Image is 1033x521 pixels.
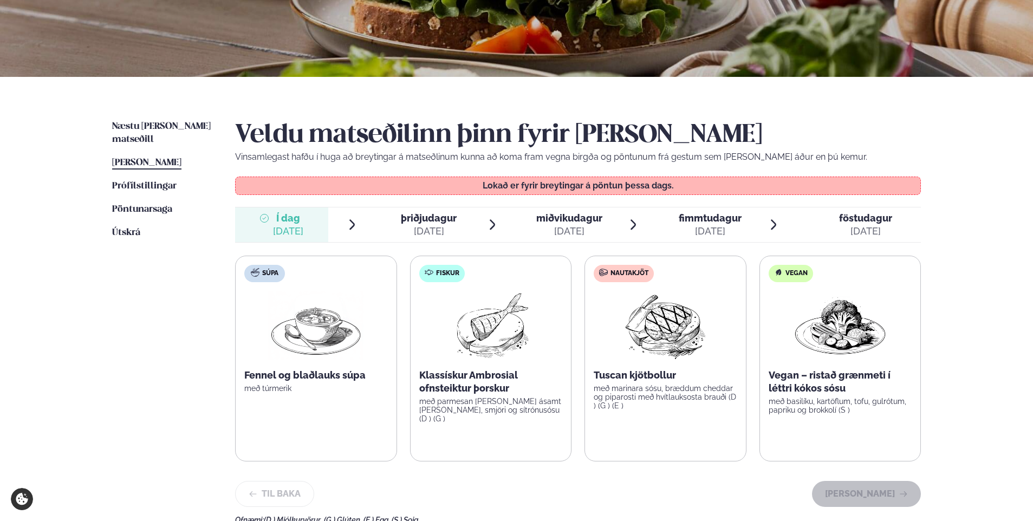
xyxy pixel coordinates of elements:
[268,291,363,360] img: Soup.png
[812,481,921,507] button: [PERSON_NAME]
[244,369,388,382] p: Fennel og blaðlauks súpa
[839,212,892,224] span: föstudagur
[419,369,563,395] p: Klassískur Ambrosial ofnsteiktur þorskur
[273,225,303,238] div: [DATE]
[235,151,921,164] p: Vinsamlegast hafðu í huga að breytingar á matseðlinum kunna að koma fram vegna birgða og pöntunum...
[679,212,742,224] span: fimmtudagur
[594,369,737,382] p: Tuscan kjötbollur
[112,181,177,191] span: Prófílstillingar
[769,397,912,414] p: með basilíku, kartöflum, tofu, gulrótum, papriku og brokkolí (S )
[679,225,742,238] div: [DATE]
[839,225,892,238] div: [DATE]
[112,122,211,144] span: Næstu [PERSON_NAME] matseðill
[244,384,388,393] p: með túrmerik
[425,268,433,277] img: fish.svg
[594,384,737,410] p: með marinara sósu, bræddum cheddar og piparosti með hvítlauksosta brauði (D ) (G ) (E )
[792,291,888,360] img: Vegan.png
[610,269,648,278] span: Nautakjöt
[112,226,140,239] a: Útskrá
[443,291,538,360] img: Fish.png
[401,225,457,238] div: [DATE]
[785,269,808,278] span: Vegan
[11,488,33,510] a: Cookie settings
[235,120,921,151] h2: Veldu matseðilinn þinn fyrir [PERSON_NAME]
[112,180,177,193] a: Prófílstillingar
[774,268,783,277] img: Vegan.svg
[112,158,181,167] span: [PERSON_NAME]
[112,157,181,170] a: [PERSON_NAME]
[112,205,172,214] span: Pöntunarsaga
[419,397,563,423] p: með parmesan [PERSON_NAME] ásamt [PERSON_NAME], smjöri og sítrónusósu (D ) (G )
[599,268,608,277] img: beef.svg
[235,481,314,507] button: Til baka
[536,212,602,224] span: miðvikudagur
[251,268,259,277] img: soup.svg
[262,269,278,278] span: Súpa
[536,225,602,238] div: [DATE]
[273,212,303,225] span: Í dag
[246,181,910,190] p: Lokað er fyrir breytingar á pöntun þessa dags.
[769,369,912,395] p: Vegan – ristað grænmeti í léttri kókos sósu
[112,203,172,216] a: Pöntunarsaga
[112,228,140,237] span: Útskrá
[112,120,213,146] a: Næstu [PERSON_NAME] matseðill
[618,291,713,360] img: Beef-Meat.png
[436,269,459,278] span: Fiskur
[401,212,457,224] span: þriðjudagur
